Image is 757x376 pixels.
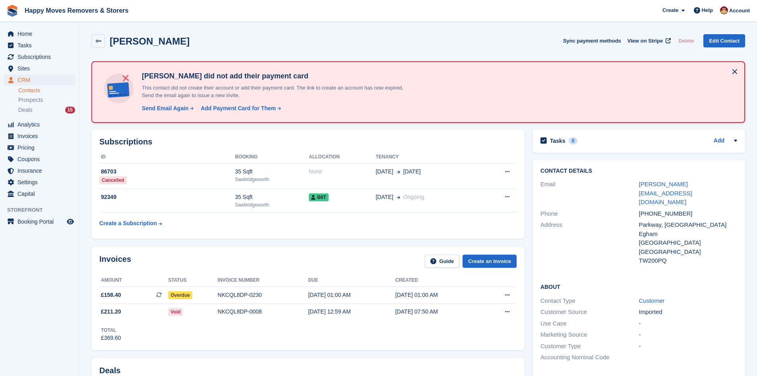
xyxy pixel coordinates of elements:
[17,131,65,142] span: Invoices
[4,119,75,130] a: menu
[235,193,309,201] div: 35 Sqft
[639,297,665,304] a: Customer
[308,308,395,316] div: [DATE] 12:59 AM
[540,220,639,265] div: Address
[308,291,395,299] div: [DATE] 01:00 AM
[17,63,65,74] span: Sites
[235,176,309,183] div: Sawbridgeworth
[218,308,308,316] div: NKCQL8DP-0008
[7,206,79,214] span: Storefront
[540,282,737,290] h2: About
[639,247,737,257] div: [GEOGRAPHIC_DATA]
[309,151,376,164] th: Allocation
[102,72,136,105] img: no-card-linked-e7822e413c904bf8b177c4d89f31251c4716f9871600ec3ca5bfc59e148c83f4.svg
[4,154,75,165] a: menu
[540,308,639,317] div: Customer Source
[639,238,737,247] div: [GEOGRAPHIC_DATA]
[463,255,517,268] a: Create an Invoice
[99,168,235,176] div: 86703
[376,168,393,176] span: [DATE]
[720,6,728,14] img: Steven Fry
[235,201,309,208] div: Sawbridgeworth
[110,36,190,47] h2: [PERSON_NAME]
[624,34,672,47] a: View on Stripe
[376,151,480,164] th: Tenancy
[18,106,33,114] span: Deals
[17,177,65,188] span: Settings
[550,137,565,144] h2: Tasks
[17,51,65,62] span: Subscriptions
[17,188,65,199] span: Capital
[639,308,737,317] div: Imported
[639,181,692,205] a: [PERSON_NAME][EMAIL_ADDRESS][DOMAIN_NAME]
[395,308,482,316] div: [DATE] 07:50 AM
[639,220,737,230] div: Parkway, [GEOGRAPHIC_DATA]
[65,107,75,113] div: 15
[4,40,75,51] a: menu
[218,274,308,287] th: Invoice number
[17,142,65,153] span: Pricing
[4,142,75,153] a: menu
[540,180,639,207] div: Email
[99,176,127,184] div: Cancelled
[101,291,121,299] span: £158.40
[101,308,121,316] span: £211.20
[395,274,482,287] th: Created
[235,168,309,176] div: 35 Sqft
[540,330,639,339] div: Marketing Source
[627,37,663,45] span: View on Stripe
[139,84,417,99] p: This contact did not create their account or add their payment card. The link to create an accoun...
[703,34,745,47] a: Edit Contact
[540,168,737,174] h2: Contact Details
[403,168,421,176] span: [DATE]
[540,209,639,218] div: Phone
[395,291,482,299] div: [DATE] 01:00 AM
[6,5,18,17] img: stora-icon-8386f47178a22dfd0bd8f6a31ec36ba5ce8667c1dd55bd0f319d3a0aa187defe.svg
[4,51,75,62] a: menu
[197,104,282,113] a: Add Payment Card for Them
[569,137,578,144] div: 0
[101,334,121,342] div: £369.60
[99,151,235,164] th: ID
[66,217,75,226] a: Preview store
[99,219,157,228] div: Create a Subscription
[17,165,65,176] span: Insurance
[540,319,639,328] div: Use Case
[639,342,737,351] div: -
[702,6,713,14] span: Help
[4,131,75,142] a: menu
[99,193,235,201] div: 92349
[99,274,168,287] th: Amount
[17,74,65,86] span: CRM
[168,274,217,287] th: Status
[17,216,65,227] span: Booking Portal
[540,342,639,351] div: Customer Type
[99,216,162,231] a: Create a Subscription
[376,193,393,201] span: [DATE]
[662,6,678,14] span: Create
[639,330,737,339] div: -
[4,74,75,86] a: menu
[309,193,329,201] span: B6T
[235,151,309,164] th: Booking
[17,119,65,130] span: Analytics
[309,168,376,176] div: None
[639,256,737,265] div: TW200PQ
[18,106,75,114] a: Deals 15
[4,165,75,176] a: menu
[168,308,183,316] span: Void
[540,353,639,362] div: Accounting Nominal Code
[4,63,75,74] a: menu
[4,188,75,199] a: menu
[425,255,460,268] a: Guide
[639,319,737,328] div: -
[18,96,43,104] span: Prospects
[18,87,75,94] a: Contacts
[139,72,417,81] h4: [PERSON_NAME] did not add their payment card
[403,194,424,200] span: Ongoing
[21,4,132,17] a: Happy Moves Removers & Storers
[142,104,189,113] div: Send Email Again
[99,366,120,375] h2: Deals
[17,28,65,39] span: Home
[201,104,276,113] div: Add Payment Card for Them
